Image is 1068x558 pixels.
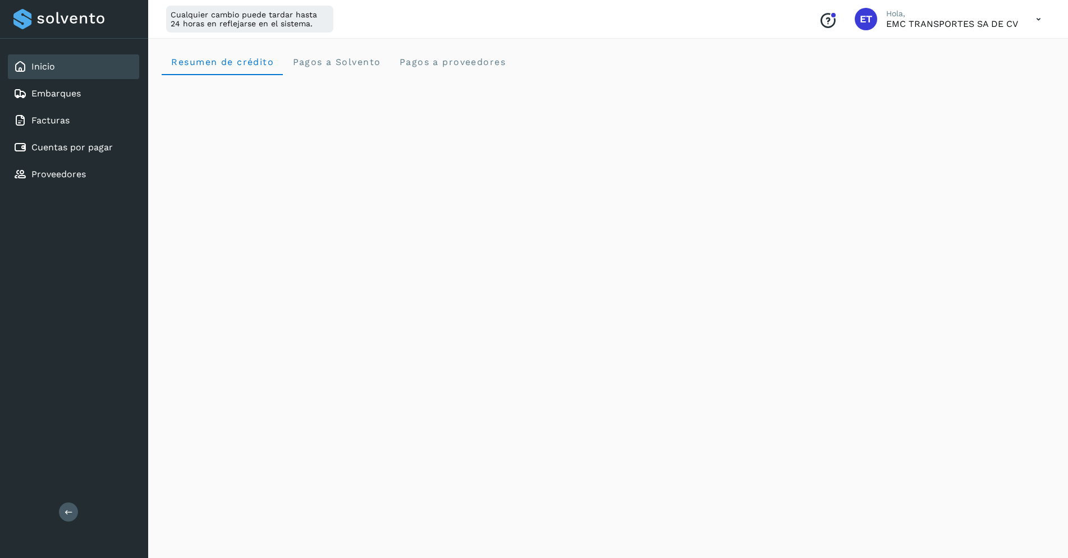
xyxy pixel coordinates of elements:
div: Cuentas por pagar [8,135,139,160]
p: EMC TRANSPORTES SA DE CV [886,19,1018,29]
div: Inicio [8,54,139,79]
span: Pagos a Solvento [292,57,381,67]
span: Pagos a proveedores [398,57,506,67]
div: Proveedores [8,162,139,187]
span: Resumen de crédito [171,57,274,67]
a: Proveedores [31,169,86,179]
div: Embarques [8,81,139,106]
p: Hola, [886,9,1018,19]
a: Cuentas por pagar [31,142,113,153]
a: Embarques [31,88,81,99]
a: Facturas [31,115,70,126]
div: Facturas [8,108,139,133]
div: Cualquier cambio puede tardar hasta 24 horas en reflejarse en el sistema. [166,6,333,33]
a: Inicio [31,61,55,72]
